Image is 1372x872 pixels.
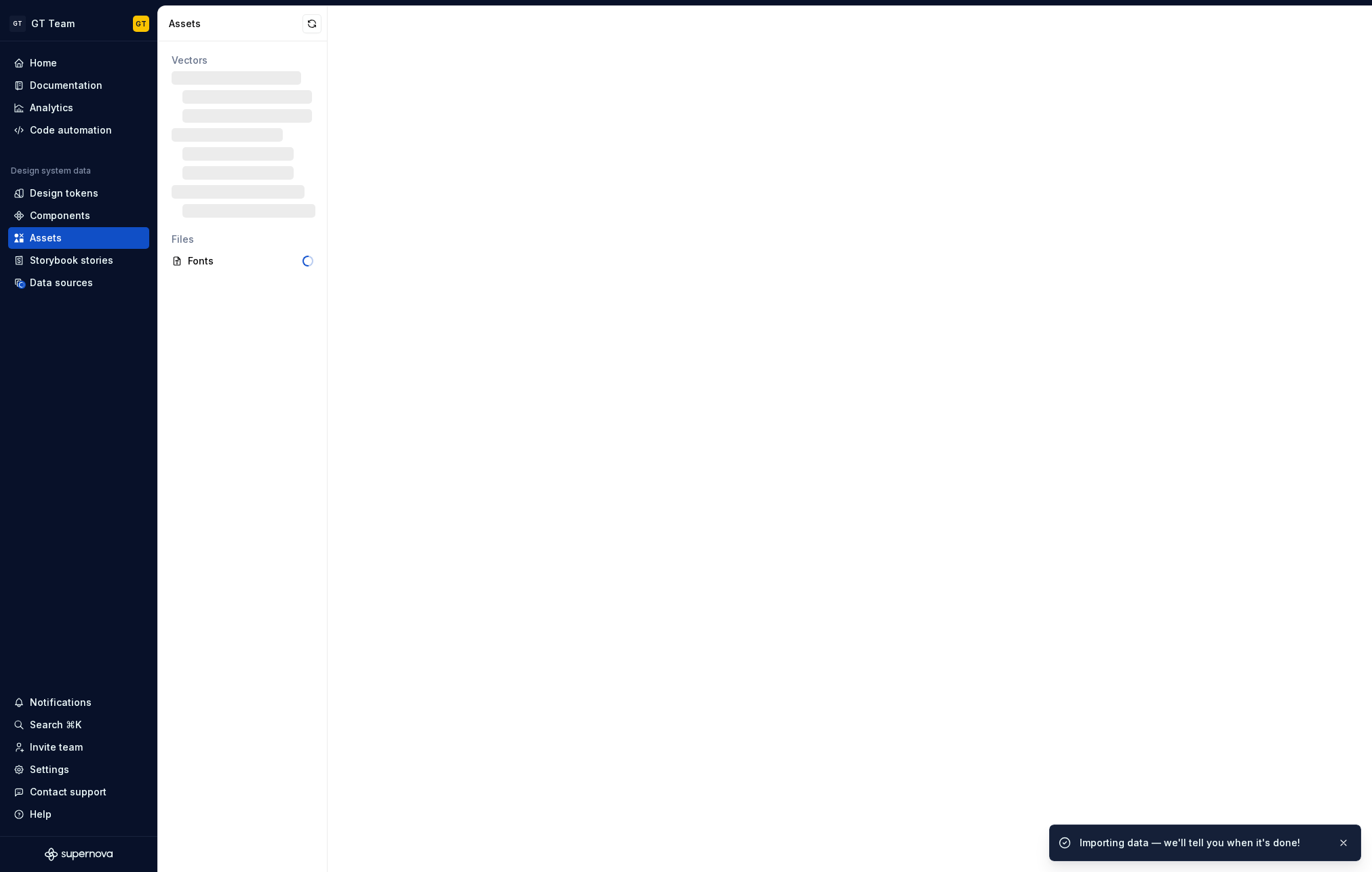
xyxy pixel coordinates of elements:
[8,182,149,204] a: Design tokens
[30,209,90,222] div: Components
[30,123,112,137] div: Code automation
[8,250,149,271] a: Storybook stories
[30,79,102,92] div: Documentation
[166,250,319,272] a: Fonts
[136,18,146,29] div: GT
[172,233,313,246] div: Files
[8,75,149,96] a: Documentation
[8,804,149,825] button: Help
[3,9,155,38] button: GTGT TeamGT
[30,740,83,754] div: Invite team
[172,54,313,67] div: Vectors
[8,736,149,758] a: Invite team
[45,848,113,861] svg: Supernova Logo
[8,272,149,294] a: Data sources
[8,714,149,736] button: Search ⌘K
[30,808,52,821] div: Help
[188,254,302,268] div: Fonts
[8,759,149,780] a: Settings
[8,205,149,226] a: Components
[11,165,91,176] div: Design system data
[8,692,149,713] button: Notifications
[8,97,149,119] a: Analytics
[30,254,113,267] div: Storybook stories
[30,763,69,776] div: Settings
[30,696,92,709] div: Notifications
[30,718,81,732] div: Search ⌘K
[169,17,302,31] div: Assets
[31,17,75,31] div: GT Team
[8,781,149,803] button: Contact support
[8,227,149,249] a: Assets
[8,52,149,74] a: Home
[8,119,149,141] a: Code automation
[30,231,62,245] div: Assets
[30,276,93,290] div: Data sources
[30,186,98,200] div: Design tokens
[30,56,57,70] div: Home
[30,785,106,799] div: Contact support
[30,101,73,115] div: Analytics
[1080,836,1327,850] div: Importing data — we'll tell you when it's done!
[9,16,26,32] div: GT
